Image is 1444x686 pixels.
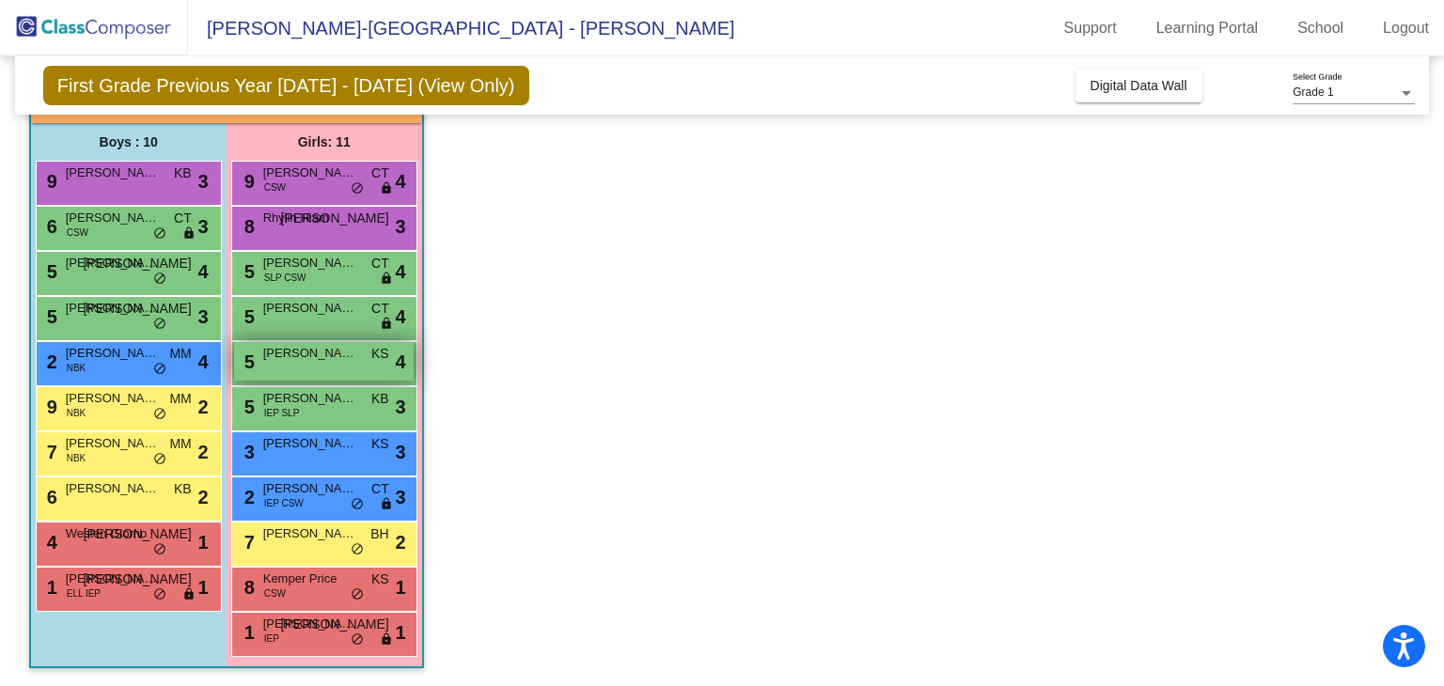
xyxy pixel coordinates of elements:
[198,303,209,331] span: 3
[169,344,191,364] span: MM
[396,348,406,376] span: 4
[396,303,406,331] span: 4
[281,615,389,634] span: [PERSON_NAME]
[169,434,191,454] span: MM
[263,479,357,498] span: [PERSON_NAME]
[380,632,393,647] span: lock
[84,254,192,273] span: [PERSON_NAME]
[263,569,357,588] span: Kemper Price
[263,164,357,182] span: [PERSON_NAME]
[1049,13,1132,43] a: Support
[66,344,160,363] span: [PERSON_NAME]
[198,528,209,556] span: 1
[1368,13,1444,43] a: Logout
[66,569,160,588] span: [PERSON_NAME]
[42,216,57,237] span: 6
[380,181,393,196] span: lock
[66,164,160,182] span: [PERSON_NAME]
[351,587,364,602] span: do_not_disturb_alt
[66,479,160,498] span: [PERSON_NAME] [PERSON_NAME]
[351,497,364,512] span: do_not_disturb_alt
[153,317,166,332] span: do_not_disturb_alt
[240,216,255,237] span: 8
[198,257,209,286] span: 4
[153,452,166,467] span: do_not_disturb_alt
[198,167,209,195] span: 3
[240,397,255,417] span: 5
[263,209,357,227] span: Rhylin Hiam
[42,487,57,507] span: 6
[153,407,166,422] span: do_not_disturb_alt
[198,212,209,241] span: 3
[198,438,209,466] span: 2
[370,524,388,544] span: BH
[67,586,101,600] span: ELL IEP
[380,317,393,332] span: lock
[84,569,192,589] span: [PERSON_NAME]
[263,524,357,543] span: [PERSON_NAME]
[43,66,529,105] span: First Grade Previous Year [DATE] - [DATE] (View Only)
[396,257,406,286] span: 4
[264,496,304,510] span: IEP CSW
[1282,13,1358,43] a: School
[371,254,389,273] span: CT
[42,442,57,462] span: 7
[264,631,279,646] span: IEP
[42,261,57,282] span: 5
[263,344,357,363] span: [PERSON_NAME]
[371,164,389,183] span: CT
[198,573,209,601] span: 1
[240,171,255,192] span: 9
[1091,78,1187,93] span: Digital Data Wall
[153,587,166,602] span: do_not_disturb_alt
[371,569,389,589] span: KS
[371,389,389,409] span: KB
[42,171,57,192] span: 9
[396,438,406,466] span: 3
[42,397,57,417] span: 9
[67,226,88,240] span: CSW
[1293,86,1333,99] span: Grade 1
[1141,13,1274,43] a: Learning Portal
[396,393,406,421] span: 3
[380,272,393,287] span: lock
[351,632,364,647] span: do_not_disturb_alt
[67,451,86,465] span: NBK
[240,306,255,327] span: 5
[396,167,406,195] span: 4
[67,406,86,420] span: NBK
[351,542,364,557] span: do_not_disturb_alt
[240,622,255,643] span: 1
[240,577,255,598] span: 8
[66,434,160,453] span: [PERSON_NAME]
[371,299,389,319] span: CT
[174,209,192,228] span: CT
[188,13,735,43] span: [PERSON_NAME]-[GEOGRAPHIC_DATA] - [PERSON_NAME]
[396,528,406,556] span: 2
[264,180,286,195] span: CSW
[67,361,86,375] span: NBK
[263,434,357,453] span: [PERSON_NAME]
[42,577,57,598] span: 1
[66,209,160,227] span: [PERSON_NAME]
[198,348,209,376] span: 4
[351,181,364,196] span: do_not_disturb_alt
[66,389,160,408] span: [PERSON_NAME]
[264,406,300,420] span: IEP SLP
[31,123,227,161] div: Boys : 10
[240,532,255,553] span: 7
[240,487,255,507] span: 2
[264,271,306,285] span: SLP CSW
[174,479,192,499] span: KB
[153,226,166,242] span: do_not_disturb_alt
[42,351,57,372] span: 2
[153,542,166,557] span: do_not_disturb_alt
[153,272,166,287] span: do_not_disturb_alt
[240,351,255,372] span: 5
[66,524,160,543] span: Westen Giorno
[66,254,160,273] span: [PERSON_NAME]
[396,618,406,647] span: 1
[263,254,357,273] span: [PERSON_NAME]
[240,261,255,282] span: 5
[227,123,422,161] div: Girls: 11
